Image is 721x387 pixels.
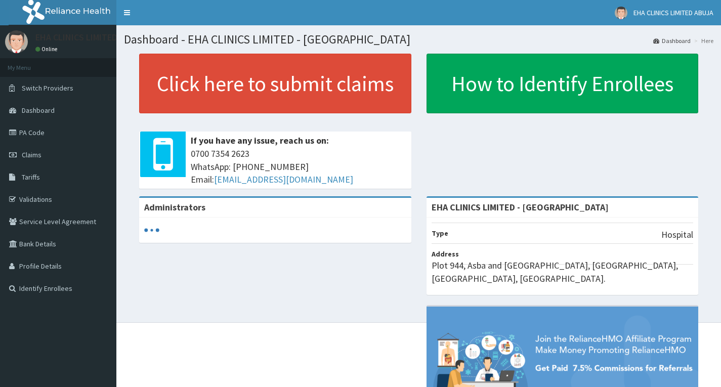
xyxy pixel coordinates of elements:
span: Dashboard [22,106,55,115]
b: Administrators [144,201,205,213]
b: Address [432,249,459,259]
svg: audio-loading [144,223,159,238]
p: Hospital [661,228,693,241]
span: Tariffs [22,173,40,182]
a: Dashboard [653,36,691,45]
a: [EMAIL_ADDRESS][DOMAIN_NAME] [214,174,353,185]
span: Switch Providers [22,83,73,93]
a: Online [35,46,60,53]
li: Here [692,36,713,45]
strong: EHA CLINICS LIMITED - [GEOGRAPHIC_DATA] [432,201,609,213]
img: User Image [5,30,28,53]
img: User Image [615,7,627,19]
span: EHA CLINICS LIMITED ABUJA [633,8,713,17]
p: Plot 944, Asba and [GEOGRAPHIC_DATA], [GEOGRAPHIC_DATA], [GEOGRAPHIC_DATA], [GEOGRAPHIC_DATA]. [432,259,694,285]
span: 0700 7354 2623 WhatsApp: [PHONE_NUMBER] Email: [191,147,406,186]
p: EHA CLINICS LIMITED ABUJA [35,33,145,42]
b: Type [432,229,448,238]
span: Claims [22,150,41,159]
b: If you have any issue, reach us on: [191,135,329,146]
a: Click here to submit claims [139,54,411,113]
a: How to Identify Enrollees [427,54,699,113]
h1: Dashboard - EHA CLINICS LIMITED - [GEOGRAPHIC_DATA] [124,33,713,46]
